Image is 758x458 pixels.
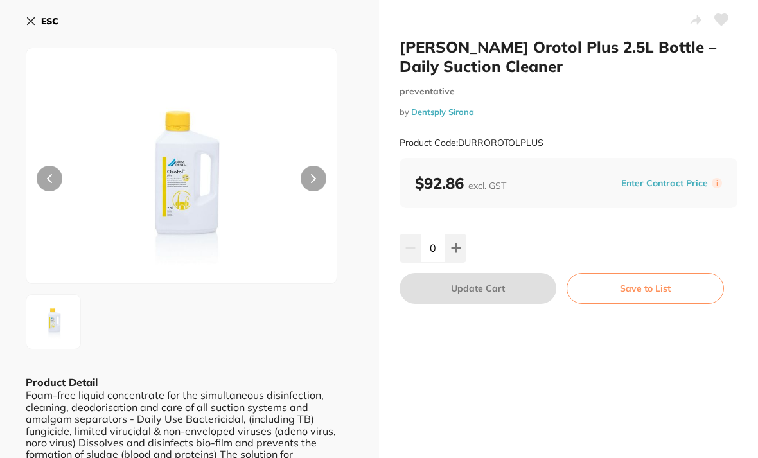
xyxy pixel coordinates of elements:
span: excl. GST [468,180,506,191]
small: Product Code: DURROROTOLPLUS [400,137,543,148]
img: TFVTLnBuZw [89,80,275,283]
h2: [PERSON_NAME] Orotol Plus 2.5L Bottle – Daily Suction Cleaner [400,37,737,76]
b: ESC [41,15,58,27]
b: Product Detail [26,376,98,389]
button: Enter Contract Price [617,177,712,189]
button: Update Cart [400,273,556,304]
small: by [400,107,737,117]
b: $92.86 [415,173,506,193]
a: Dentsply Sirona [411,107,474,117]
button: Save to List [567,273,724,304]
img: TFVTLnBuZw [30,299,76,345]
button: ESC [26,10,58,32]
small: preventative [400,86,737,97]
label: i [712,178,722,188]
